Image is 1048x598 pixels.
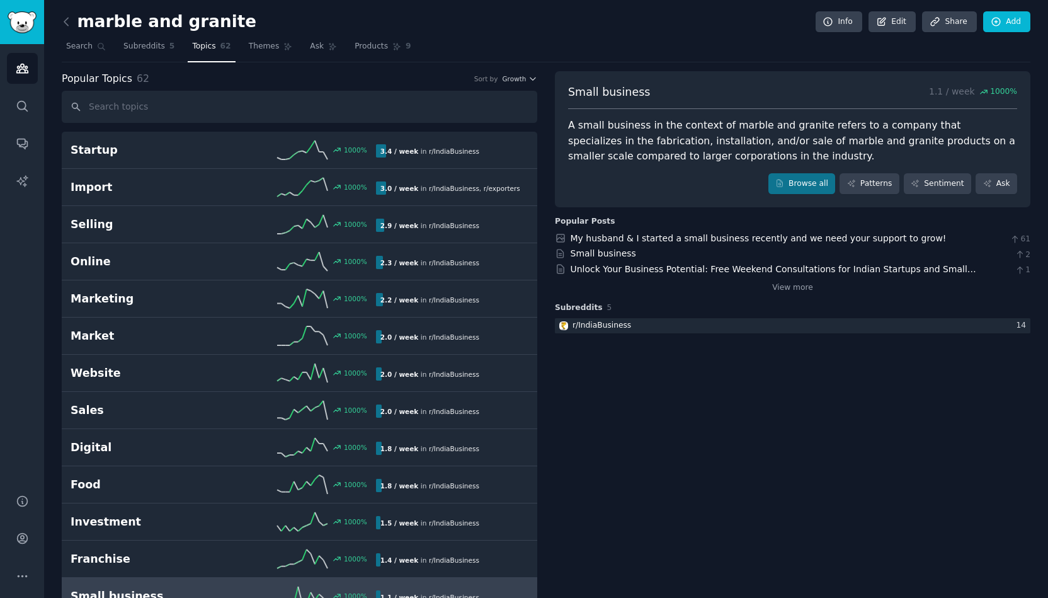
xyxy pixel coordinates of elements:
[344,555,367,563] div: 1000 %
[71,365,223,381] h2: Website
[380,259,419,267] b: 2.3 / week
[62,429,537,466] a: Digital1000%1.8 / weekin r/IndiaBusiness
[62,355,537,392] a: Website1000%2.0 / weekin r/IndiaBusiness
[380,519,419,527] b: 1.5 / week
[816,11,862,33] a: Info
[376,553,484,566] div: in
[244,37,297,62] a: Themes
[62,132,537,169] a: Startup1000%3.4 / weekin r/IndiaBusiness
[429,519,479,527] span: r/ IndiaBusiness
[71,440,223,456] h2: Digital
[380,371,419,378] b: 2.0 / week
[429,259,479,267] span: r/ IndiaBusiness
[571,264,976,287] a: Unlock Your Business Potential: Free Weekend Consultations for Indian Startups and Small Businesses
[376,516,484,529] div: in
[62,280,537,318] a: Marketing1000%2.2 / weekin r/IndiaBusiness
[71,514,223,530] h2: Investment
[344,369,367,377] div: 1000 %
[376,330,484,343] div: in
[71,142,223,158] h2: Startup
[344,480,367,489] div: 1000 %
[71,477,223,493] h2: Food
[62,503,537,541] a: Investment1000%1.5 / weekin r/IndiaBusiness
[344,146,367,154] div: 1000 %
[380,556,419,564] b: 1.4 / week
[1015,250,1030,261] span: 2
[929,84,1017,100] p: 1.1 / week
[71,217,223,233] h2: Selling
[568,84,650,100] span: Small business
[376,293,484,306] div: in
[555,318,1030,334] a: IndiaBusinessr/IndiaBusiness14
[344,294,367,303] div: 1000 %
[305,37,341,62] a: Ask
[119,37,179,62] a: Subreddits5
[62,243,537,280] a: Online1000%2.3 / weekin r/IndiaBusiness
[376,479,484,492] div: in
[429,185,479,192] span: r/ IndiaBusiness
[380,185,419,192] b: 3.0 / week
[990,86,1017,98] span: 1000 %
[429,445,479,452] span: r/ IndiaBusiness
[344,183,367,192] div: 1000 %
[429,222,479,229] span: r/ IndiaBusiness
[983,11,1030,33] a: Add
[123,41,165,52] span: Subreddits
[62,466,537,503] a: Food1000%1.8 / weekin r/IndiaBusiness
[376,442,484,455] div: in
[137,72,149,84] span: 62
[376,181,520,195] div: in
[62,169,537,206] a: Import1000%3.0 / weekin r/IndiaBusiness,r/exportersindia
[344,257,367,266] div: 1000 %
[71,403,223,418] h2: Sales
[376,367,484,381] div: in
[380,333,419,341] b: 2.0 / week
[71,291,223,307] h2: Marketing
[62,71,132,87] span: Popular Topics
[62,541,537,578] a: Franchise1000%1.4 / weekin r/IndiaBusiness
[572,320,631,331] div: r/ IndiaBusiness
[66,41,93,52] span: Search
[376,405,484,418] div: in
[344,443,367,452] div: 1000 %
[922,11,976,33] a: Share
[502,74,537,83] button: Growth
[71,254,223,270] h2: Online
[559,321,568,330] img: IndiaBusiness
[376,219,484,232] div: in
[429,296,479,304] span: r/ IndiaBusiness
[555,302,603,314] span: Subreddits
[310,41,324,52] span: Ask
[62,37,110,62] a: Search
[1016,320,1030,331] div: 14
[1010,234,1030,245] span: 61
[976,173,1017,195] a: Ask
[355,41,388,52] span: Products
[380,408,419,415] b: 2.0 / week
[429,556,479,564] span: r/ IndiaBusiness
[484,185,537,192] span: r/ exportersindia
[429,482,479,490] span: r/ IndiaBusiness
[8,11,37,33] img: GummySearch logo
[429,147,479,155] span: r/ IndiaBusiness
[768,173,836,195] a: Browse all
[429,333,479,341] span: r/ IndiaBusiness
[192,41,215,52] span: Topics
[571,233,947,243] a: My husband & I started a small business recently and we need your support to grow!
[869,11,916,33] a: Edit
[169,41,175,52] span: 5
[607,303,612,312] span: 5
[568,118,1017,164] div: A small business in the context of marble and granite refers to a company that specializes in the...
[1015,265,1030,276] span: 1
[71,180,223,195] h2: Import
[62,12,256,32] h2: marble and granite
[71,551,223,567] h2: Franchise
[406,41,411,52] span: 9
[376,256,484,269] div: in
[220,41,231,52] span: 62
[380,445,419,452] b: 1.8 / week
[474,74,498,83] div: Sort by
[62,91,537,123] input: Search topics
[71,328,223,344] h2: Market
[429,371,479,378] span: r/ IndiaBusiness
